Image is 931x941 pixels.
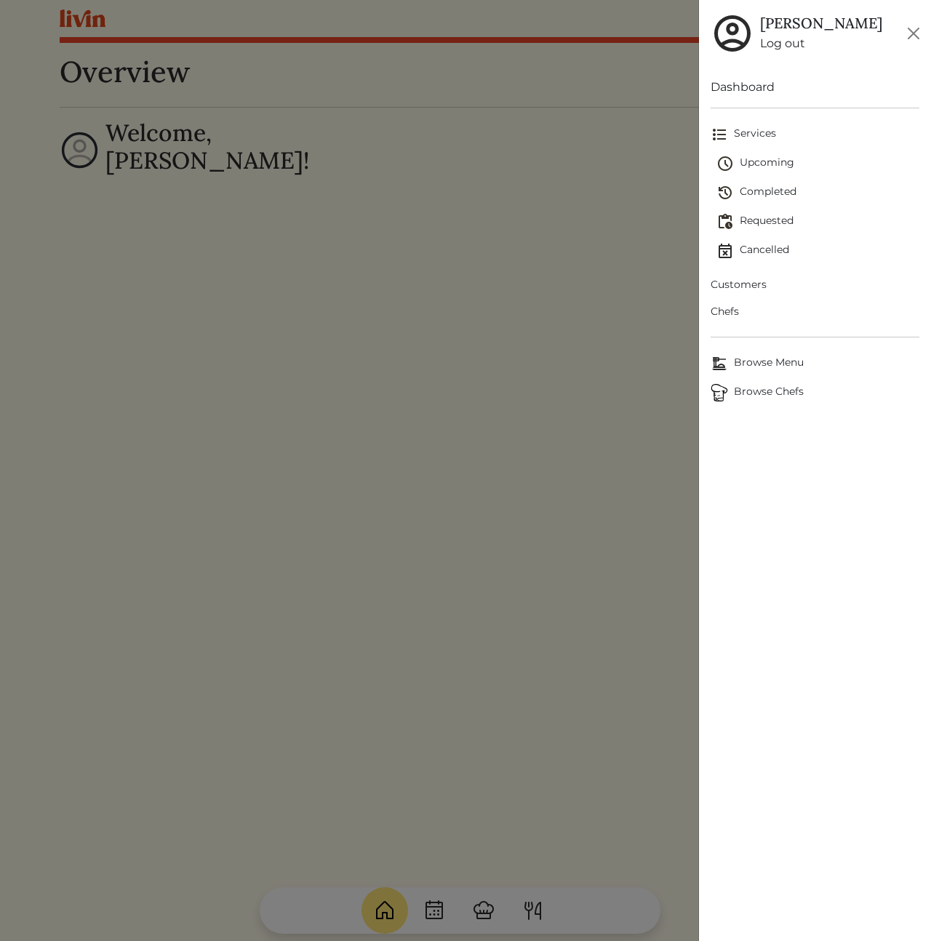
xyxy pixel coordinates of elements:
a: Cancelled [716,236,919,265]
a: ChefsBrowse Chefs [711,378,919,407]
img: user_account-e6e16d2ec92f44fc35f99ef0dc9cddf60790bfa021a6ecb1c896eb5d2907b31c.svg [711,12,754,55]
button: Close [902,22,925,45]
a: Dashboard [711,79,919,96]
span: Chefs [711,304,919,319]
h5: [PERSON_NAME] [760,15,882,32]
a: Requested [716,207,919,236]
a: Completed [716,178,919,207]
a: Browse MenuBrowse Menu [711,349,919,378]
img: Browse Chefs [711,384,728,401]
img: history-2b446bceb7e0f53b931186bf4c1776ac458fe31ad3b688388ec82af02103cd45.svg [716,184,734,201]
a: Log out [760,35,882,52]
span: Cancelled [716,242,919,260]
a: Customers [711,271,919,298]
img: pending_actions-fd19ce2ea80609cc4d7bbea353f93e2f363e46d0f816104e4e0650fdd7f915cf.svg [716,213,734,231]
span: Customers [711,277,919,292]
a: Services [711,120,919,149]
img: Browse Menu [711,355,728,372]
span: Browse Menu [711,355,919,372]
img: format_list_bulleted-ebc7f0161ee23162107b508e562e81cd567eeab2455044221954b09d19068e74.svg [711,126,728,143]
span: Browse Chefs [711,384,919,401]
span: Services [711,126,919,143]
a: Chefs [711,298,919,325]
span: Completed [716,184,919,201]
span: Requested [716,213,919,231]
img: event_cancelled-67e280bd0a9e072c26133efab016668ee6d7272ad66fa3c7eb58af48b074a3a4.svg [716,242,734,260]
a: Upcoming [716,149,919,178]
span: Upcoming [716,155,919,172]
img: schedule-fa401ccd6b27cf58db24c3bb5584b27dcd8bd24ae666a918e1c6b4ae8c451a22.svg [716,155,734,172]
